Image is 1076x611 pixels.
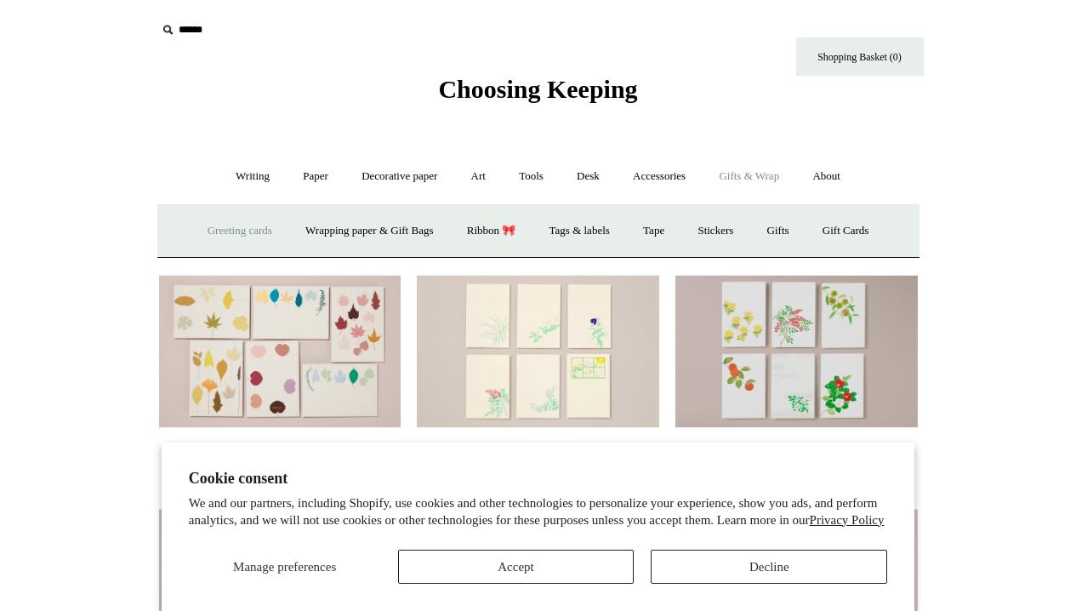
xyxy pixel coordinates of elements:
[417,275,658,428] img: Set of 6 Japanese Botanical Postcards, No 5
[797,154,856,199] a: About
[680,437,913,458] div: Set of 6 Japanese Botanical Postcards, No 4
[807,208,885,254] a: Gift Cards
[189,495,888,528] p: We and our partners, including Shopify, use cookies and other technologies to personalize your ex...
[189,550,381,584] button: Manage preferences
[618,154,701,199] a: Accessories
[456,154,501,199] a: Art
[220,154,285,199] a: Writing
[417,275,658,428] a: Set of 6 Japanese Botanical Postcards, No 5 Set of 6 Japanese Botanical Postcards, No 5
[438,89,637,100] a: Choosing Keeping
[810,513,885,527] a: Privacy Policy
[159,275,401,428] a: Set of 6 Foiled Postcards, Autumn Set of 6 Foiled Postcards, Autumn
[192,208,288,254] a: Greeting cards
[421,437,654,458] div: Set of 6 Japanese Botanical Postcards, No 5
[675,437,917,507] a: Set of 6 Japanese Botanical Postcards, No 4 £21.00
[703,154,794,199] a: Gifts & Wrap
[346,154,453,199] a: Decorative paper
[534,208,625,254] a: Tags & labels
[417,437,658,507] a: Set of 6 Japanese Botanical Postcards, No 5 £21.00
[651,550,887,584] button: Decline
[752,208,805,254] a: Gifts
[398,550,635,584] button: Accept
[189,470,888,488] h2: Cookie consent
[504,154,559,199] a: Tools
[561,154,615,199] a: Desk
[675,275,917,428] a: Set of 6 Japanese Botanical Postcards, No 4 Set of 6 Japanese Botanical Postcards, No 4
[288,154,344,199] a: Paper
[163,437,396,458] div: Set of 6 Foiled Postcards, Autumn
[675,275,917,428] img: Set of 6 Japanese Botanical Postcards, No 4
[159,437,401,507] a: Set of 6 Foiled Postcards, Autumn £21.00
[159,275,401,428] img: Set of 6 Foiled Postcards, Autumn
[233,560,336,574] span: Manage preferences
[628,208,680,254] a: Tape
[290,208,448,254] a: Wrapping paper & Gift Bags
[438,75,637,103] span: Choosing Keeping
[796,37,924,76] a: Shopping Basket (0)
[452,208,532,254] a: Ribbon 🎀
[682,208,749,254] a: Stickers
